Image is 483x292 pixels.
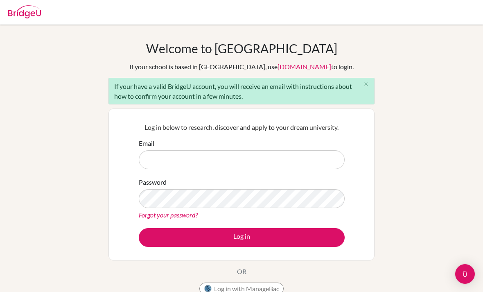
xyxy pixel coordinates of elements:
div: If your have a valid BridgeU account, you will receive an email with instructions about how to co... [108,78,375,104]
label: Password [139,177,167,187]
label: Email [139,138,154,148]
button: Log in [139,228,345,247]
p: OR [237,267,246,276]
a: [DOMAIN_NAME] [278,63,331,70]
p: Log in below to research, discover and apply to your dream university. [139,122,345,132]
div: Open Intercom Messenger [455,264,475,284]
a: Forgot your password? [139,211,198,219]
i: close [363,81,369,87]
button: Close [358,78,374,91]
div: If your school is based in [GEOGRAPHIC_DATA], use to login. [129,62,354,72]
img: Bridge-U [8,5,41,18]
h1: Welcome to [GEOGRAPHIC_DATA] [146,41,337,56]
